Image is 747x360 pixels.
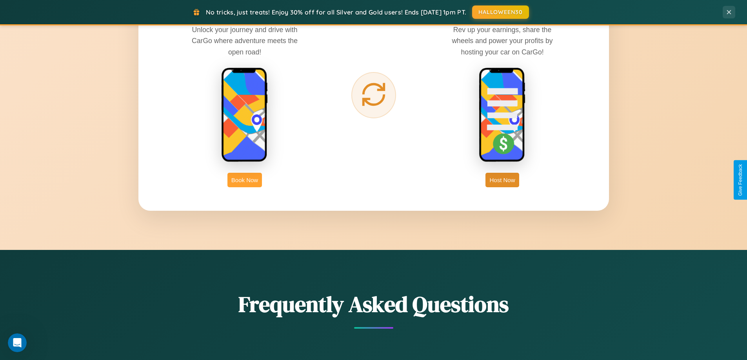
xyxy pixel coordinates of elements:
img: host phone [479,67,526,163]
button: Book Now [227,173,262,187]
img: rent phone [221,67,268,163]
button: HALLOWEEN30 [472,5,529,19]
h2: Frequently Asked Questions [138,289,609,319]
div: Give Feedback [738,164,743,196]
button: Host Now [485,173,519,187]
iframe: Intercom live chat [8,333,27,352]
p: Unlock your journey and drive with CarGo where adventure meets the open road! [186,24,304,57]
p: Rev up your earnings, share the wheels and power your profits by hosting your car on CarGo! [443,24,561,57]
span: No tricks, just treats! Enjoy 30% off for all Silver and Gold users! Ends [DATE] 1pm PT. [206,8,466,16]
